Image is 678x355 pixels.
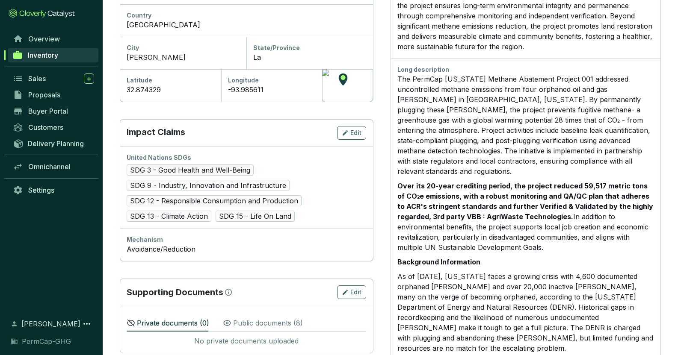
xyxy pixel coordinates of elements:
[9,159,98,174] a: Omnichannel
[127,11,366,20] div: Country
[233,318,303,328] p: Public documents ( 8 )
[127,76,214,85] div: Latitude
[127,164,254,176] span: SDG 3 - Good Health and Well-Being
[397,74,654,176] p: The PermCap [US_STATE] Methane Abatement Project 001 addressed uncontrolled methane emissions fro...
[127,20,366,30] div: [GEOGRAPHIC_DATA]
[8,48,98,62] a: Inventory
[9,120,98,135] a: Customers
[28,123,63,132] span: Customers
[397,258,480,266] strong: Background Information
[9,104,98,118] a: Buyer Portal
[253,52,366,62] div: La
[397,181,654,252] p: In addition to environmental benefits, the project supports local job creation and economic revit...
[127,44,240,52] div: City
[337,126,366,140] button: Edit
[28,74,46,83] span: Sales
[397,182,653,221] strong: Over its 20-year crediting period, the project reduced 59,517 metric tons of CO₂e emissions, with...
[28,107,68,115] span: Buyer Portal
[9,136,98,150] a: Delivery Planning
[127,337,366,346] div: No private documents uploaded
[127,195,302,206] span: SDG 12 - Responsible Consumption and Production
[28,35,60,43] span: Overview
[127,85,214,95] div: 32.874329
[127,52,240,62] div: [PERSON_NAME]
[397,271,654,353] p: As of [DATE], [US_STATE] faces a growing crisis with 4,600 documented orphaned [PERSON_NAME] and ...
[253,44,366,52] div: State/Province
[216,211,295,222] span: SDG 15 - Life On Land
[228,85,316,95] div: -93.985611
[337,285,366,299] button: Edit
[127,286,223,298] p: Supporting Documents
[350,288,361,296] span: Edit
[22,336,71,346] span: PermCap-GHG
[21,319,80,329] span: [PERSON_NAME]
[228,76,316,85] div: Longitude
[127,211,211,222] span: SDG 13 - Climate Action
[397,65,654,74] div: Long description
[127,244,366,254] div: Avoidance/Reduction
[350,129,361,137] span: Edit
[127,180,290,191] span: SDG 9 - Industry, Innovation and Infrastructure
[28,51,58,59] span: Inventory
[127,153,366,162] div: United Nations SDGs
[28,91,60,99] span: Proposals
[9,88,98,102] a: Proposals
[28,139,84,148] span: Delivery Planning
[127,126,185,140] p: Impact Claims
[127,235,366,244] div: Mechanism
[9,71,98,86] a: Sales
[9,32,98,46] a: Overview
[28,162,71,171] span: Omnichannel
[137,318,209,328] p: Private documents ( 0 )
[9,183,98,197] a: Settings
[28,186,54,194] span: Settings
